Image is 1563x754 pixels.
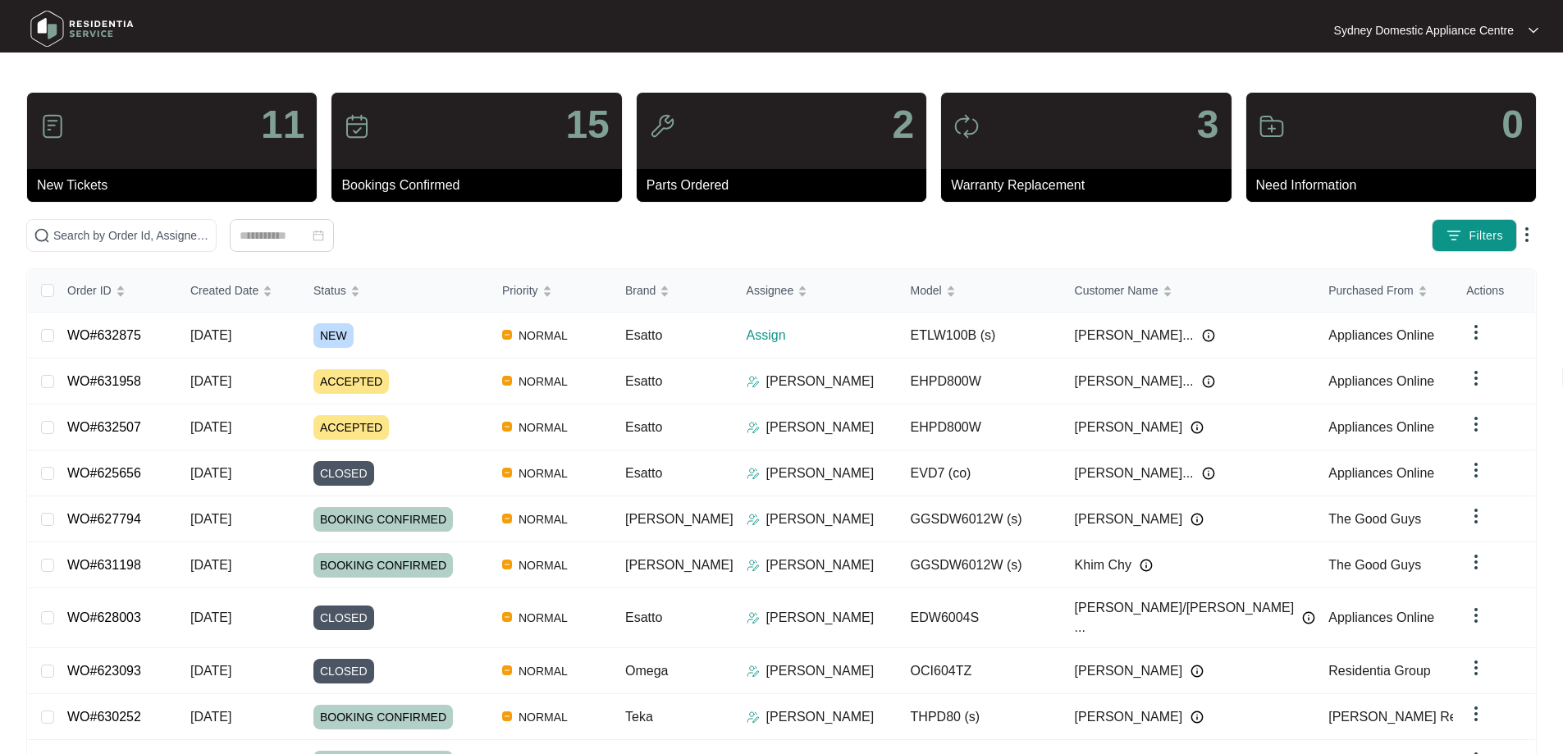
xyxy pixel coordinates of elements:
img: icon [649,113,675,139]
span: [PERSON_NAME] Retail [1328,710,1474,724]
img: icon [344,113,370,139]
span: [DATE] [190,710,231,724]
th: Customer Name [1062,269,1316,313]
img: dropdown arrow [1466,704,1486,724]
p: [PERSON_NAME] [766,707,875,727]
span: [PERSON_NAME] [1075,418,1183,437]
th: Actions [1453,269,1535,313]
span: Order ID [67,281,112,299]
img: dropdown arrow [1529,26,1538,34]
span: [DATE] [190,664,231,678]
p: [PERSON_NAME] [766,510,875,529]
th: Brand [612,269,734,313]
img: Vercel Logo [502,422,512,432]
img: Vercel Logo [502,376,512,386]
img: icon [1259,113,1285,139]
span: Teka [625,710,653,724]
span: The Good Guys [1328,558,1421,572]
span: CLOSED [313,461,374,486]
img: dropdown arrow [1466,322,1486,342]
p: 11 [261,105,304,144]
img: Assigner Icon [747,611,760,624]
img: Info icon [1302,611,1315,624]
p: 0 [1501,105,1524,144]
span: NORMAL [512,707,574,727]
img: residentia service logo [25,4,139,53]
span: CLOSED [313,605,374,630]
span: [PERSON_NAME] [1075,707,1183,727]
td: GGSDW6012W (s) [898,542,1062,588]
img: Info icon [1191,421,1204,434]
span: BOOKING CONFIRMED [313,507,453,532]
th: Status [300,269,489,313]
span: Esatto [625,328,662,342]
span: Appliances Online [1328,466,1434,480]
span: Appliances Online [1328,374,1434,388]
p: Assign [747,326,898,345]
span: [DATE] [190,420,231,434]
span: Assignee [747,281,794,299]
span: Appliances Online [1328,420,1434,434]
p: 15 [565,105,609,144]
a: WO#632507 [67,420,141,434]
img: Info icon [1191,711,1204,724]
span: [PERSON_NAME] [1075,661,1183,681]
img: Vercel Logo [502,665,512,675]
span: [PERSON_NAME] [1075,510,1183,529]
p: Parts Ordered [647,176,926,195]
p: Warranty Replacement [951,176,1231,195]
p: [PERSON_NAME] [766,464,875,483]
button: filter iconFilters [1432,219,1517,252]
td: EVD7 (co) [898,450,1062,496]
img: filter icon [1446,227,1462,244]
img: Vercel Logo [502,514,512,523]
img: dropdown arrow [1466,605,1486,625]
span: [DATE] [190,512,231,526]
img: Vercel Logo [502,330,512,340]
span: NORMAL [512,661,574,681]
p: Bookings Confirmed [341,176,621,195]
span: Residentia Group [1328,664,1431,678]
img: dropdown arrow [1466,414,1486,434]
span: Purchased From [1328,281,1413,299]
span: Esatto [625,610,662,624]
th: Created Date [177,269,300,313]
p: [PERSON_NAME] [766,608,875,628]
img: Info icon [1202,375,1215,388]
span: Esatto [625,374,662,388]
img: Assigner Icon [747,375,760,388]
img: search-icon [34,227,50,244]
a: WO#631198 [67,558,141,572]
img: icon [39,113,66,139]
span: CLOSED [313,659,374,683]
td: GGSDW6012W (s) [898,496,1062,542]
span: Khim Chy [1075,555,1131,575]
p: New Tickets [37,176,317,195]
p: [PERSON_NAME] [766,372,875,391]
td: OCI604TZ [898,648,1062,694]
td: ETLW100B (s) [898,313,1062,359]
span: ACCEPTED [313,415,389,440]
span: Created Date [190,281,258,299]
span: Priority [502,281,538,299]
img: icon [953,113,980,139]
span: BOOKING CONFIRMED [313,705,453,729]
span: Status [313,281,346,299]
span: Esatto [625,420,662,434]
img: dropdown arrow [1466,552,1486,572]
p: [PERSON_NAME] [766,661,875,681]
p: [PERSON_NAME] [766,555,875,575]
span: [PERSON_NAME]... [1075,372,1194,391]
img: Assigner Icon [747,665,760,678]
span: NORMAL [512,608,574,628]
input: Search by Order Id, Assignee Name, Customer Name, Brand and Model [53,226,209,244]
a: WO#627794 [67,512,141,526]
span: Model [911,281,942,299]
span: [PERSON_NAME]... [1075,464,1194,483]
span: NORMAL [512,464,574,483]
span: Appliances Online [1328,328,1434,342]
img: Info icon [1140,559,1153,572]
span: [DATE] [190,466,231,480]
span: NORMAL [512,372,574,391]
th: Priority [489,269,612,313]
